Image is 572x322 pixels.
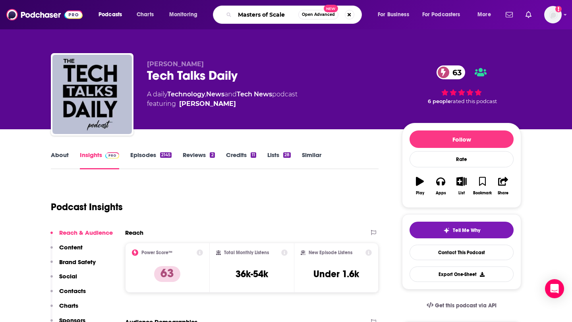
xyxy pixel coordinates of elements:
p: Social [59,272,77,280]
span: Logged in as elliesachs09 [544,6,562,23]
a: About [51,151,69,169]
button: Show profile menu [544,6,562,23]
button: Brand Safety [50,258,96,273]
button: open menu [164,8,208,21]
a: Technology [167,90,205,98]
a: Tech News [237,90,272,98]
button: Follow [410,130,514,148]
button: open menu [417,8,472,21]
button: Open AdvancedNew [298,10,338,19]
h2: Reach [125,229,143,236]
h3: 36k-54k [236,268,268,280]
img: tell me why sparkle [443,227,450,234]
div: A daily podcast [147,90,298,109]
p: Charts [59,302,78,309]
a: Lists28 [267,151,291,169]
span: and [224,90,237,98]
span: featuring [147,99,298,109]
button: Bookmark [472,172,493,200]
a: Contact This Podcast [410,245,514,260]
div: List [458,191,465,195]
a: Reviews2 [183,151,214,169]
h2: Total Monthly Listens [224,250,269,255]
div: Share [498,191,508,195]
span: For Podcasters [422,9,460,20]
div: 11 [251,152,256,158]
button: Apps [430,172,451,200]
span: Podcasts [99,9,122,20]
img: Tech Talks Daily [52,55,132,134]
div: [PERSON_NAME] [179,99,236,109]
a: News [206,90,224,98]
span: 63 [444,65,466,79]
div: 2 [210,152,214,158]
a: Show notifications dropdown [502,8,516,21]
a: Episodes2145 [130,151,172,169]
h1: Podcast Insights [51,201,123,213]
svg: Add a profile image [555,6,562,12]
span: Monitoring [169,9,197,20]
img: Podchaser - Follow, Share and Rate Podcasts [6,7,83,22]
h3: Under 1.6k [313,268,359,280]
div: Bookmark [473,191,492,195]
button: Play [410,172,430,200]
a: 63 [437,65,466,79]
button: open menu [472,8,501,21]
span: Tell Me Why [453,227,480,234]
button: tell me why sparkleTell Me Why [410,222,514,238]
p: Brand Safety [59,258,96,266]
div: Apps [436,191,446,195]
button: Reach & Audience [50,229,113,243]
span: [PERSON_NAME] [147,60,204,68]
button: Contacts [50,287,86,302]
img: User Profile [544,6,562,23]
button: List [451,172,472,200]
button: open menu [372,8,419,21]
a: Credits11 [226,151,256,169]
a: InsightsPodchaser Pro [80,151,119,169]
div: Play [416,191,424,195]
span: , [205,90,206,98]
a: Similar [302,151,321,169]
span: 6 people [428,98,451,104]
button: Share [493,172,514,200]
span: Get this podcast via API [435,302,497,309]
a: Charts [131,8,158,21]
a: Get this podcast via API [420,296,503,315]
button: Content [50,243,83,258]
div: 28 [283,152,291,158]
div: Search podcasts, credits, & more... [220,6,369,24]
a: Show notifications dropdown [522,8,535,21]
input: Search podcasts, credits, & more... [235,8,298,21]
button: Social [50,272,77,287]
img: Podchaser Pro [105,152,119,159]
div: 63 6 peoplerated this podcast [402,60,521,109]
p: Content [59,243,83,251]
p: Contacts [59,287,86,295]
span: Open Advanced [302,13,335,17]
div: 2145 [160,152,172,158]
div: Open Intercom Messenger [545,279,564,298]
h2: Power Score™ [141,250,172,255]
p: Reach & Audience [59,229,113,236]
span: More [477,9,491,20]
span: New [324,5,338,12]
button: open menu [93,8,132,21]
span: Charts [137,9,154,20]
div: Rate [410,151,514,167]
span: rated this podcast [451,98,497,104]
span: For Business [378,9,409,20]
h2: New Episode Listens [309,250,352,255]
button: Charts [50,302,78,316]
button: Export One-Sheet [410,266,514,282]
p: 63 [154,266,180,282]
